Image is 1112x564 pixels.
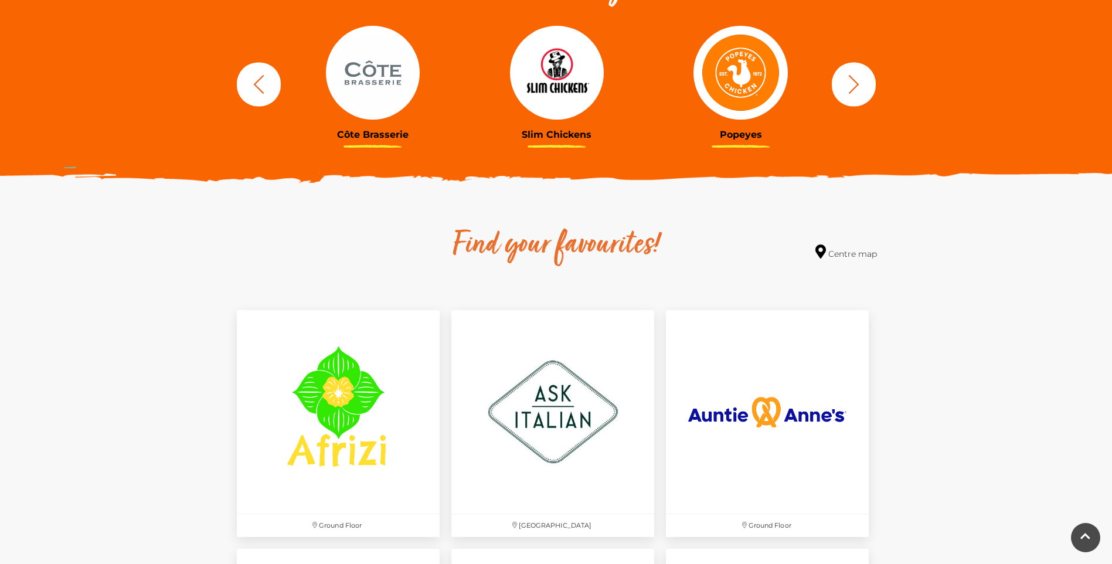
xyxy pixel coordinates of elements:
[815,244,877,260] a: Centre map
[660,304,875,542] a: Ground Floor
[474,129,640,140] h3: Slim Chickens
[290,26,456,140] a: Côte Brasserie
[231,304,446,542] a: Ground Floor
[666,514,869,537] p: Ground Floor
[658,26,824,140] a: Popeyes
[451,514,654,537] p: [GEOGRAPHIC_DATA]
[474,26,640,140] a: Slim Chickens
[342,227,770,264] h2: Find your favourites!
[290,129,456,140] h3: Côte Brasserie
[658,129,824,140] h3: Popeyes
[446,304,660,542] a: [GEOGRAPHIC_DATA]
[237,514,440,537] p: Ground Floor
